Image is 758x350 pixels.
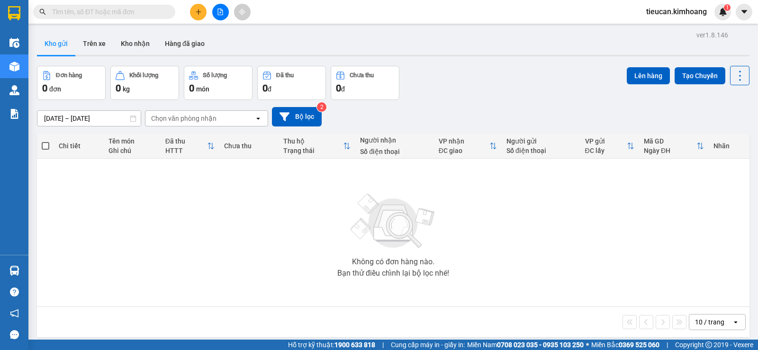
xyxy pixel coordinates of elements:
[165,147,208,154] div: HTTT
[9,85,19,95] img: warehouse-icon
[108,147,156,154] div: Ghi chú
[732,318,740,326] svg: open
[189,82,194,94] span: 0
[212,4,229,20] button: file-add
[434,134,502,159] th: Toggle SortBy
[352,258,434,266] div: Không có đơn hàng nào.
[724,4,731,11] sup: 1
[337,269,449,277] div: Bạn thử điều chỉnh lại bộ lọc nhé!
[591,340,659,350] span: Miền Bắc
[56,72,82,79] div: Đơn hàng
[586,343,589,347] span: ⚪️
[42,82,47,94] span: 0
[497,341,584,349] strong: 0708 023 035 - 0935 103 250
[37,111,141,126] input: Select a date range.
[675,67,725,84] button: Tạo Chuyến
[10,309,19,318] span: notification
[644,137,696,145] div: Mã GD
[334,341,375,349] strong: 1900 633 818
[9,109,19,119] img: solution-icon
[585,137,627,145] div: VP gửi
[10,287,19,296] span: question-circle
[59,142,99,150] div: Chi tiết
[37,66,106,100] button: Đơn hàng0đơn
[346,188,441,254] img: svg+xml;base64,PHN2ZyBjbGFzcz0ibGlzdC1wbHVnX19zdmciIHhtbG5zPSJodHRwOi8vd3d3LnczLm9yZy8yMDAwL3N2Zy...
[360,148,429,155] div: Số điện thoại
[279,134,356,159] th: Toggle SortBy
[129,72,158,79] div: Khối lượng
[262,82,268,94] span: 0
[39,9,46,15] span: search
[272,107,322,126] button: Bộ lọc
[736,4,752,20] button: caret-down
[217,9,224,15] span: file-add
[116,82,121,94] span: 0
[165,137,208,145] div: Đã thu
[151,114,217,123] div: Chọn văn phòng nhận
[108,137,156,145] div: Tên món
[331,66,399,100] button: Chưa thu0đ
[196,85,209,93] span: món
[283,137,343,145] div: Thu hộ
[705,341,712,348] span: copyright
[360,136,429,144] div: Người nhận
[113,32,157,55] button: Kho nhận
[157,32,212,55] button: Hàng đã giao
[439,147,489,154] div: ĐC giao
[439,137,489,145] div: VP nhận
[52,7,164,17] input: Tìm tên, số ĐT hoặc mã đơn
[234,4,251,20] button: aim
[627,67,670,84] button: Lên hàng
[695,317,724,327] div: 10 / trang
[75,32,113,55] button: Trên xe
[268,85,271,93] span: đ
[161,134,220,159] th: Toggle SortBy
[391,340,465,350] span: Cung cấp máy in - giấy in:
[506,147,575,154] div: Số điện thoại
[9,38,19,48] img: warehouse-icon
[585,147,627,154] div: ĐC lấy
[203,72,227,79] div: Số lượng
[467,340,584,350] span: Miền Nam
[110,66,179,100] button: Khối lượng0kg
[49,85,61,93] span: đơn
[667,340,668,350] span: |
[619,341,659,349] strong: 0369 525 060
[580,134,639,159] th: Toggle SortBy
[283,147,343,154] div: Trạng thái
[696,30,728,40] div: ver 1.8.146
[276,72,294,79] div: Đã thu
[639,6,714,18] span: tieucan.kimhoang
[224,142,273,150] div: Chưa thu
[37,32,75,55] button: Kho gửi
[190,4,207,20] button: plus
[639,134,709,159] th: Toggle SortBy
[239,9,245,15] span: aim
[9,62,19,72] img: warehouse-icon
[740,8,749,16] span: caret-down
[350,72,374,79] div: Chưa thu
[336,82,341,94] span: 0
[8,6,20,20] img: logo-vxr
[288,340,375,350] span: Hỗ trợ kỹ thuật:
[257,66,326,100] button: Đã thu0đ
[725,4,729,11] span: 1
[713,142,745,150] div: Nhãn
[506,137,575,145] div: Người gửi
[341,85,345,93] span: đ
[317,102,326,112] sup: 2
[10,330,19,339] span: message
[195,9,202,15] span: plus
[254,115,262,122] svg: open
[644,147,696,154] div: Ngày ĐH
[184,66,253,100] button: Số lượng0món
[9,266,19,276] img: warehouse-icon
[719,8,727,16] img: icon-new-feature
[382,340,384,350] span: |
[123,85,130,93] span: kg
